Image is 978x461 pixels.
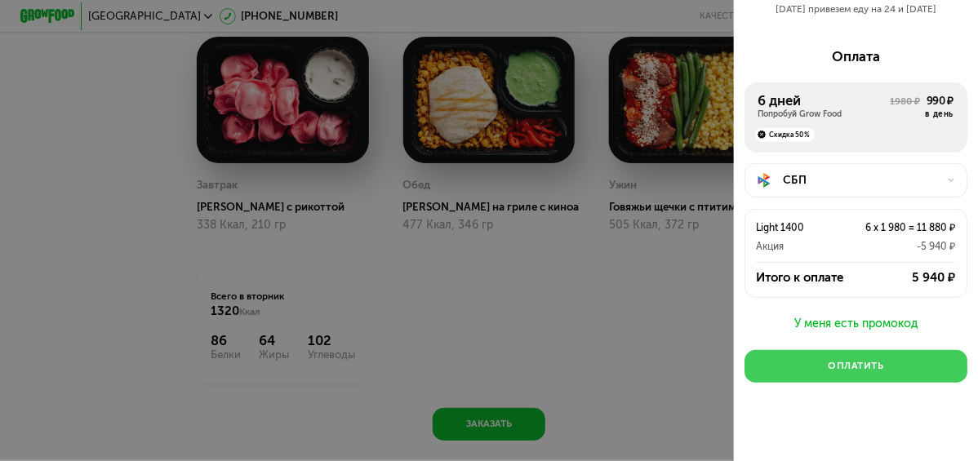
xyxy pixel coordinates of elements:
div: Акция [756,239,836,255]
div: Попробуй Grow Food [758,109,890,120]
div: Оплатить [828,359,883,373]
div: 5 940 ₽ [865,270,955,286]
button: У меня есть промокод [745,314,967,334]
div: СБП [783,172,939,188]
div: Оплата [745,49,967,65]
div: 6 x 1 980 = 11 880 ₽ [836,220,956,237]
div: Итого к оплате [756,270,865,286]
div: 990 ₽ [925,93,954,109]
div: Light 1400 [756,220,836,237]
div: [DATE] привезем еду на 24 и [DATE] [745,2,967,16]
div: Скидка 50% [755,128,815,142]
div: в день [925,109,954,120]
div: 1980 ₽ [890,95,919,121]
div: 6 дней [758,93,890,109]
div: -5 940 ₽ [836,239,956,255]
button: Оплатить [745,350,967,383]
